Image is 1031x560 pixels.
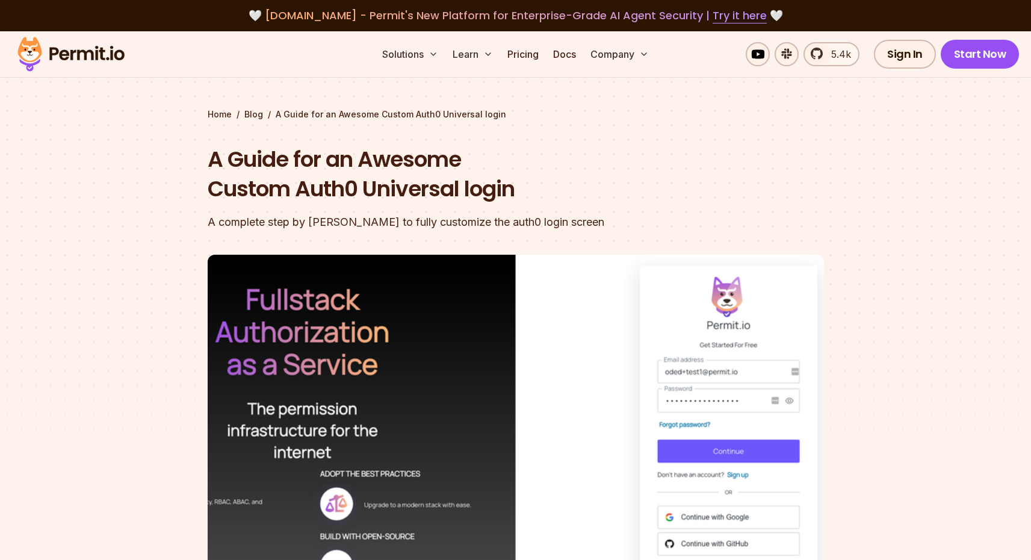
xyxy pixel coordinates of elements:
[448,42,498,66] button: Learn
[586,42,654,66] button: Company
[803,42,859,66] a: 5.4k
[548,42,581,66] a: Docs
[713,8,767,23] a: Try it here
[12,34,130,75] img: Permit logo
[377,42,443,66] button: Solutions
[503,42,543,66] a: Pricing
[874,40,936,69] a: Sign In
[265,8,767,23] span: [DOMAIN_NAME] - Permit's New Platform for Enterprise-Grade AI Agent Security |
[208,108,232,120] a: Home
[208,214,670,231] div: A complete step by [PERSON_NAME] to fully customize the auth0 login screen
[208,108,824,120] div: / /
[941,40,1020,69] a: Start Now
[208,145,670,204] h1: A Guide for an Awesome Custom Auth0 Universal login
[29,7,1002,24] div: 🤍 🤍
[824,47,851,61] span: 5.4k
[244,108,263,120] a: Blog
